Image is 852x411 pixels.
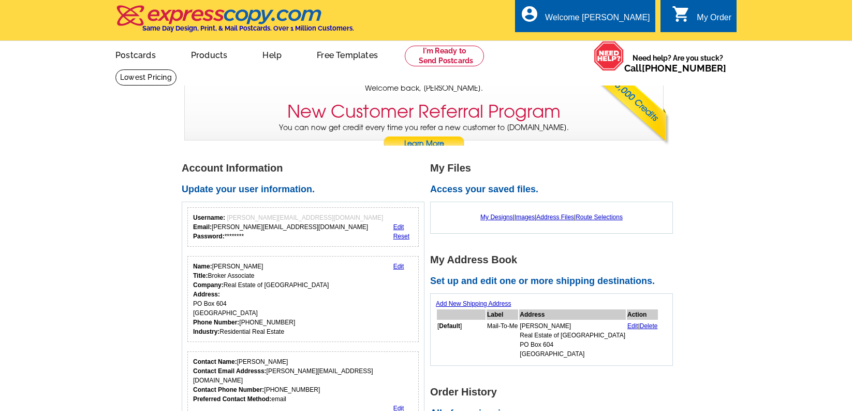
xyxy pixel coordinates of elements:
[193,319,239,326] strong: Phone Number:
[287,101,561,122] h3: New Customer Referral Program
[193,357,413,404] div: [PERSON_NAME] [PERSON_NAME][EMAIL_ADDRESS][DOMAIN_NAME] [PHONE_NUMBER] email
[187,207,419,247] div: Your login information.
[520,5,539,23] i: account_circle
[300,42,394,66] a: Free Templates
[487,321,518,359] td: Mail-To-Me
[193,263,212,270] strong: Name:
[430,387,679,398] h1: Order History
[672,5,691,23] i: shopping_cart
[672,11,731,24] a: shopping_cart My Order
[193,291,220,298] strong: Address:
[515,214,535,221] a: Images
[594,41,624,71] img: help
[187,256,419,342] div: Your personal details.
[640,322,658,330] a: Delete
[697,13,731,27] div: My Order
[393,233,409,240] a: Reset
[642,63,726,74] a: [PHONE_NUMBER]
[193,272,208,279] strong: Title:
[383,136,465,152] a: Learn More
[193,367,267,375] strong: Contact Email Addresss:
[576,214,623,221] a: Route Selections
[246,42,298,66] a: Help
[393,223,404,231] a: Edit
[436,207,667,227] div: | | |
[519,321,626,359] td: [PERSON_NAME] Real Estate of [GEOGRAPHIC_DATA] PO Box 604 [GEOGRAPHIC_DATA]
[624,53,731,74] span: Need help? Are you stuck?
[193,233,225,240] strong: Password:
[182,163,430,174] h1: Account Information
[193,386,264,393] strong: Contact Phone Number:
[193,223,212,231] strong: Email:
[430,276,679,287] h2: Set up and edit one or more shipping destinations.
[436,300,511,307] a: Add New Shipping Address
[430,254,679,265] h1: My Address Book
[519,309,626,320] th: Address
[185,122,663,152] p: You can now get credit every time you refer a new customer to [DOMAIN_NAME].
[439,322,460,330] b: Default
[142,24,354,32] h4: Same Day Design, Print, & Mail Postcards. Over 1 Million Customers.
[193,214,225,221] strong: Username:
[627,321,658,359] td: |
[182,184,430,195] h2: Update your user information.
[227,214,383,221] span: [PERSON_NAME][EMAIL_ADDRESS][DOMAIN_NAME]
[487,309,518,320] th: Label
[365,83,483,94] span: Welcome back, [PERSON_NAME].
[430,184,679,195] h2: Access your saved files.
[536,214,574,221] a: Address Files
[193,213,383,241] div: [PERSON_NAME][EMAIL_ADDRESS][DOMAIN_NAME] ********
[193,358,237,365] strong: Contact Name:
[193,281,224,289] strong: Company:
[193,395,271,403] strong: Preferred Contact Method:
[393,263,404,270] a: Edit
[193,328,219,335] strong: Industry:
[174,42,244,66] a: Products
[480,214,513,221] a: My Designs
[115,12,354,32] a: Same Day Design, Print, & Mail Postcards. Over 1 Million Customers.
[99,42,172,66] a: Postcards
[437,321,486,359] td: [ ]
[624,63,726,74] span: Call
[545,13,650,27] div: Welcome [PERSON_NAME]
[627,322,638,330] a: Edit
[627,309,658,320] th: Action
[193,262,329,336] div: [PERSON_NAME] Broker Associate Real Estate of [GEOGRAPHIC_DATA] PO Box 604 [GEOGRAPHIC_DATA] [PHO...
[430,163,679,174] h1: My Files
